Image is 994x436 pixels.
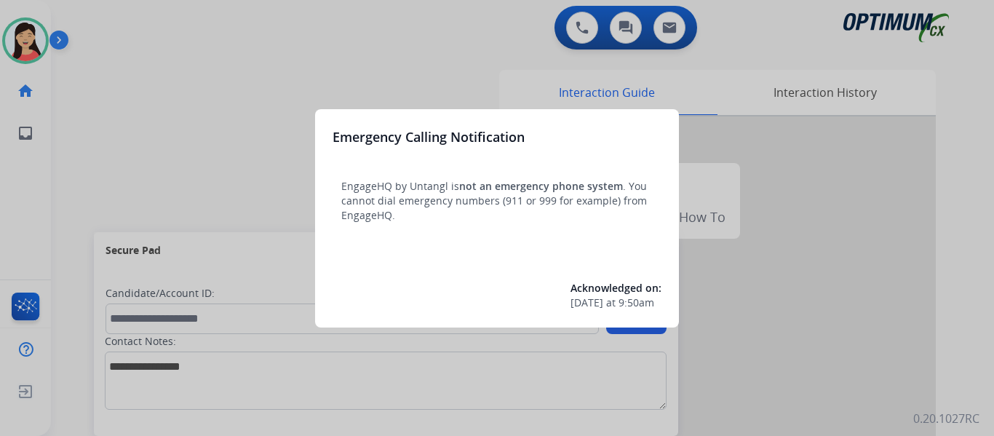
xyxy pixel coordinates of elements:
div: at [570,296,661,310]
span: Acknowledged on: [570,281,661,295]
p: 0.20.1027RC [913,410,979,427]
p: EngageHQ by Untangl is . You cannot dial emergency numbers (911 or 999 for example) from EngageHQ. [341,179,653,223]
span: [DATE] [570,296,603,310]
span: 9:50am [619,296,654,310]
span: not an emergency phone system [459,179,623,193]
h3: Emergency Calling Notification [333,127,525,147]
